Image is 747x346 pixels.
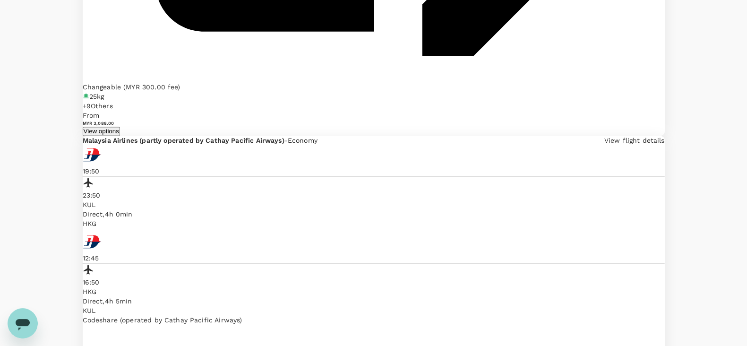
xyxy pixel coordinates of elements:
iframe: Button to launch messaging window [8,308,38,338]
span: + 9 [83,102,91,110]
p: KUL [83,200,665,209]
span: - [284,137,288,144]
img: MH [83,232,102,251]
p: View flight details [604,136,665,145]
button: View options [83,127,120,136]
div: Codeshare (operated by Cathay Pacific Airways) [83,315,665,325]
p: 12:45 [83,253,665,263]
p: 16:50 [83,277,665,287]
p: HKG [83,287,665,296]
span: Economy [288,137,318,144]
div: Direct , 4h 5min [83,296,665,306]
div: +9Others [83,101,665,111]
span: 25kg [89,93,104,100]
span: From [83,112,100,119]
div: 25kg [83,92,665,101]
p: 19:50 [83,166,665,176]
div: Direct , 4h 0min [83,209,665,219]
p: 23:50 [83,190,665,200]
img: MH [83,145,102,164]
h6: MYR 3,088.00 [83,120,665,126]
span: Malaysia Airlines (partly operated by Cathay Pacific Airways) [83,137,284,144]
span: Others [91,102,113,110]
p: HKG [83,219,665,228]
p: KUL [83,306,665,315]
span: Changeable (MYR 300.00 fee) [83,83,180,91]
